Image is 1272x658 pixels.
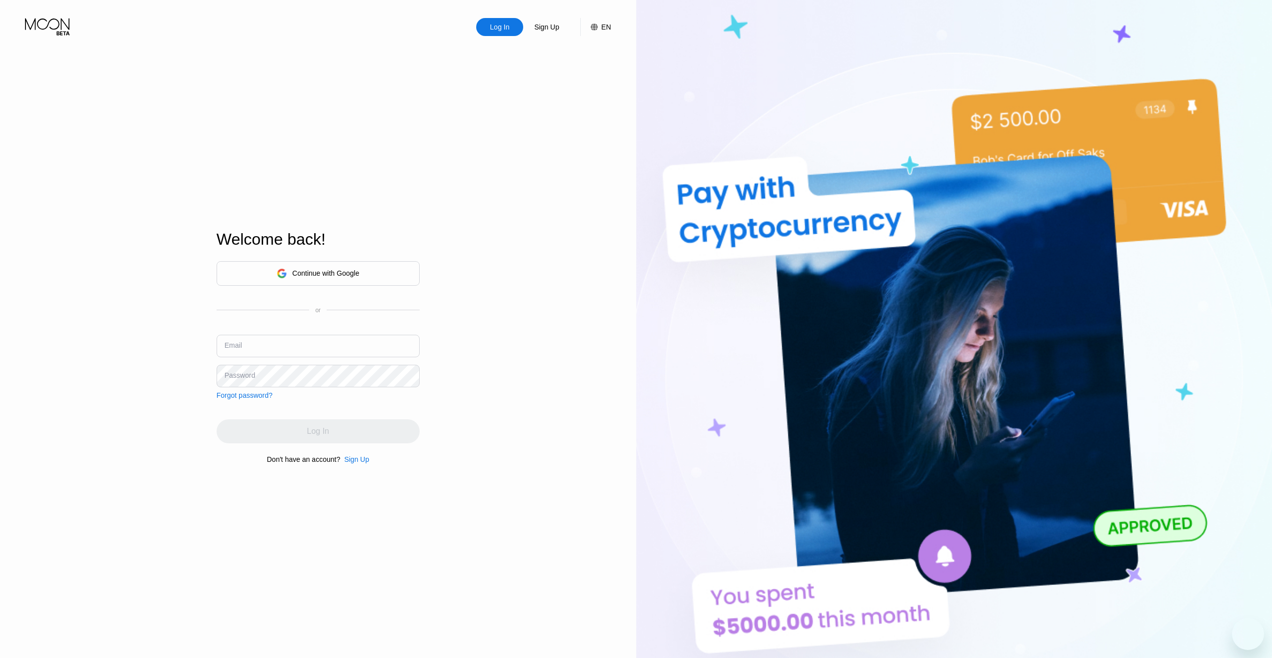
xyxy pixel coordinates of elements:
div: EN [580,18,611,36]
div: Don't have an account? [267,455,341,463]
div: or [315,307,321,314]
div: Forgot password? [217,391,273,399]
div: Sign Up [523,18,570,36]
iframe: Кнопка запуска окна обмена сообщениями [1232,618,1264,650]
div: EN [601,23,611,31]
div: Continue with Google [217,261,420,286]
div: Log In [476,18,523,36]
div: Sign Up [344,455,369,463]
div: Email [225,341,242,349]
div: Password [225,371,255,379]
div: Welcome back! [217,230,420,249]
div: Sign Up [340,455,369,463]
div: Log In [489,22,511,32]
div: Sign Up [533,22,560,32]
div: Continue with Google [292,269,359,277]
